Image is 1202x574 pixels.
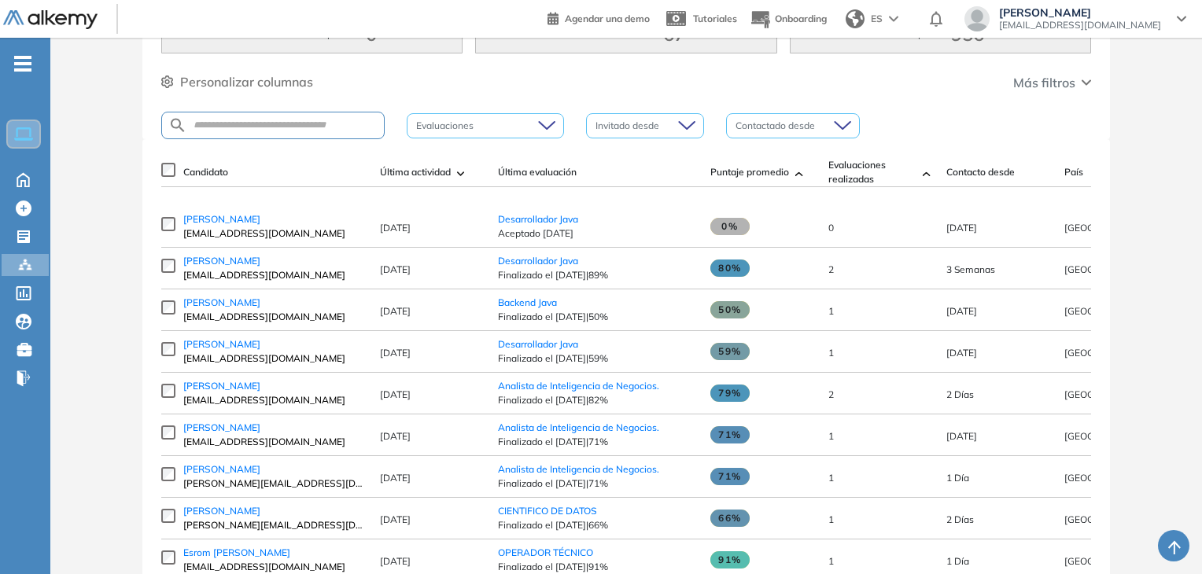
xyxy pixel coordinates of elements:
img: [missing "en.ARROW_ALT" translation] [923,171,931,176]
span: [DATE] [380,263,411,275]
span: Personalizar columnas [180,72,313,91]
span: [DATE] [380,388,411,400]
a: OPERADOR TÉCNICO [498,546,593,558]
span: [EMAIL_ADDRESS][DOMAIN_NAME] [183,560,364,574]
span: 1 [828,347,834,359]
span: [EMAIL_ADDRESS][DOMAIN_NAME] [183,351,364,366]
span: Aceptado [DATE] [498,226,695,241]
span: Contacto desde [946,165,1015,179]
span: [EMAIL_ADDRESS][DOMAIN_NAME] [183,310,364,324]
a: Backend Java [498,296,557,308]
span: [EMAIL_ADDRESS][DOMAIN_NAME] [183,393,364,407]
span: Tutoriales [693,13,737,24]
span: 12-ago-2025 [946,472,969,484]
span: [DATE] [380,472,411,484]
a: Analista de Inteligencia de Negocios. [498,380,659,392]
span: Última evaluación [498,165,577,179]
span: Finalizado el [DATE] | 71% [498,435,695,449]
span: 14-ago-2025 [946,347,977,359]
button: Onboarding [750,2,827,36]
a: CIENTIFICO DE DATOS [498,505,597,517]
span: 59% [710,343,750,360]
img: SEARCH_ALT [168,116,187,135]
span: [GEOGRAPHIC_DATA] [1064,263,1163,275]
a: Desarrollador Java [498,255,578,267]
span: [GEOGRAPHIC_DATA] [1064,222,1163,234]
span: 71% [710,426,750,443]
span: Finalizado el [DATE] | 71% [498,476,695,491]
span: ES [871,12,883,26]
a: Desarrollador Java [498,213,578,225]
i: - [14,62,31,65]
span: 0 [828,222,834,234]
span: 80% [710,259,750,277]
button: Más filtros [1013,73,1091,92]
span: [DATE] [380,305,411,317]
a: [PERSON_NAME] [183,421,364,435]
span: 91% [710,551,750,568]
button: Personalizar columnas [161,72,313,91]
span: Finalizado el [DATE] | 66% [498,518,695,532]
span: 12-ago-2025 [946,555,969,567]
span: 2 [828,263,834,275]
span: 1 [828,305,834,317]
a: [PERSON_NAME] [183,337,364,351]
span: [GEOGRAPHIC_DATA] [1064,388,1163,400]
span: Última actividad [380,165,451,179]
span: [DATE] [380,430,411,442]
span: [PERSON_NAME][EMAIL_ADDRESS][DOMAIN_NAME] [183,518,364,532]
span: 1 [828,430,834,442]
span: [GEOGRAPHIC_DATA] [1064,347,1163,359]
span: [GEOGRAPHIC_DATA] [1064,513,1163,525]
span: Onboarding [775,13,827,24]
span: Puntaje promedio [710,165,789,179]
span: 1 [828,513,834,525]
span: [EMAIL_ADDRESS][DOMAIN_NAME] [183,435,364,449]
span: [PERSON_NAME][EMAIL_ADDRESS][DOMAIN_NAME] [183,476,364,491]
span: País [1064,165,1083,179]
span: 12-ago-2025 [946,513,974,525]
a: Analista de Inteligencia de Negocios. [498,463,659,475]
span: 71% [710,468,750,485]
span: 2 [828,388,834,400]
span: 1 [828,555,834,567]
span: Finalizado el [DATE] | 91% [498,560,695,574]
a: [PERSON_NAME] [183,462,364,476]
span: [GEOGRAPHIC_DATA] [1064,305,1163,317]
span: [GEOGRAPHIC_DATA] [1064,555,1163,567]
span: 12-ago-2025 [946,388,974,400]
span: [PERSON_NAME] [183,463,260,475]
a: Analista de Inteligencia de Negocios. [498,421,659,433]
img: Logo [3,10,98,30]
a: Agendar una demo [548,8,650,27]
span: [PERSON_NAME] [183,380,260,392]
span: [EMAIL_ADDRESS][DOMAIN_NAME] [999,19,1161,31]
span: Desarrollador Java [498,338,578,350]
span: Finalizado el [DATE] | 82% [498,393,695,407]
a: [PERSON_NAME] [183,296,364,310]
span: 50% [710,301,750,318]
span: 66% [710,510,750,527]
img: world [846,9,865,28]
span: [EMAIL_ADDRESS][DOMAIN_NAME] [183,226,364,241]
span: [PERSON_NAME] [183,505,260,517]
a: [PERSON_NAME] [183,504,364,518]
span: Finalizado el [DATE] | 59% [498,351,695,366]
span: 0% [710,218,750,235]
span: 14-ago-2025 [946,222,977,234]
span: Más filtros [1013,73,1075,92]
span: 1 [828,472,834,484]
span: [PERSON_NAME] [183,421,260,433]
span: 21-jul-2025 [946,263,995,275]
a: [PERSON_NAME] [183,254,364,268]
a: [PERSON_NAME] [183,379,364,393]
span: Candidato [183,165,228,179]
span: 14-ago-2025 [946,305,977,317]
img: [missing "en.ARROW_ALT" translation] [457,171,465,176]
